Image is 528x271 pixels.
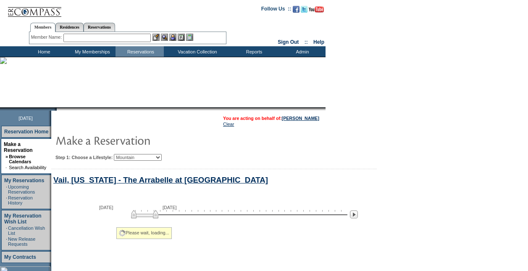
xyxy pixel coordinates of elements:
div: Please wait, loading... [116,227,172,239]
b: » [5,154,8,159]
div: Member Name: [31,34,63,41]
img: Subscribe to our YouTube Channel [309,6,324,13]
a: New Release Requests [8,236,35,247]
a: Become our fan on Facebook [293,8,299,13]
img: View [161,34,168,41]
a: Help [313,39,324,45]
td: · [6,236,7,247]
a: Clear [223,122,234,127]
a: [PERSON_NAME] [282,116,319,121]
td: Reservations [116,46,164,57]
a: My Reservation Wish List [4,213,42,225]
img: pgTtlMakeReservation.gif [55,132,223,149]
td: Follow Us :: [261,5,291,15]
img: b_calculator.gif [186,34,193,41]
span: [DATE] [18,116,33,121]
img: Impersonate [169,34,176,41]
td: · [6,184,7,194]
td: Home [19,46,67,57]
a: Search Availability [9,165,46,170]
a: Reservation History [8,195,33,205]
td: Reports [229,46,277,57]
a: Residences [55,23,84,32]
td: Admin [277,46,326,57]
td: Vacation Collection [164,46,229,57]
a: Make a Reservation [4,141,33,153]
img: Reservations [178,34,185,41]
td: · [6,226,7,236]
span: :: [305,39,308,45]
img: blank.gif [57,107,58,111]
a: Reservation Home [4,129,48,135]
span: [DATE] [163,205,177,210]
img: Follow us on Twitter [301,6,307,13]
img: Next [350,210,358,218]
a: Follow us on Twitter [301,8,307,13]
a: My Reservations [4,178,44,183]
a: Upcoming Reservations [8,184,35,194]
img: b_edit.gif [152,34,160,41]
img: Become our fan on Facebook [293,6,299,13]
a: Sign Out [278,39,299,45]
span: [DATE] [99,205,113,210]
a: Members [30,23,56,32]
td: · [6,195,7,205]
a: My Contracts [4,254,36,260]
b: Step 1: Choose a Lifestyle: [55,155,113,160]
td: My Memberships [67,46,116,57]
img: promoShadowLeftCorner.gif [54,107,57,111]
a: Vail, [US_STATE] - The Arrabelle at [GEOGRAPHIC_DATA] [53,175,268,184]
a: Subscribe to our YouTube Channel [309,8,324,13]
td: · [5,165,8,170]
a: Browse Calendars [9,154,31,164]
img: spinner2.gif [119,230,126,236]
a: Cancellation Wish List [8,226,45,236]
a: Reservations [84,23,115,32]
span: You are acting on behalf of: [223,116,319,121]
